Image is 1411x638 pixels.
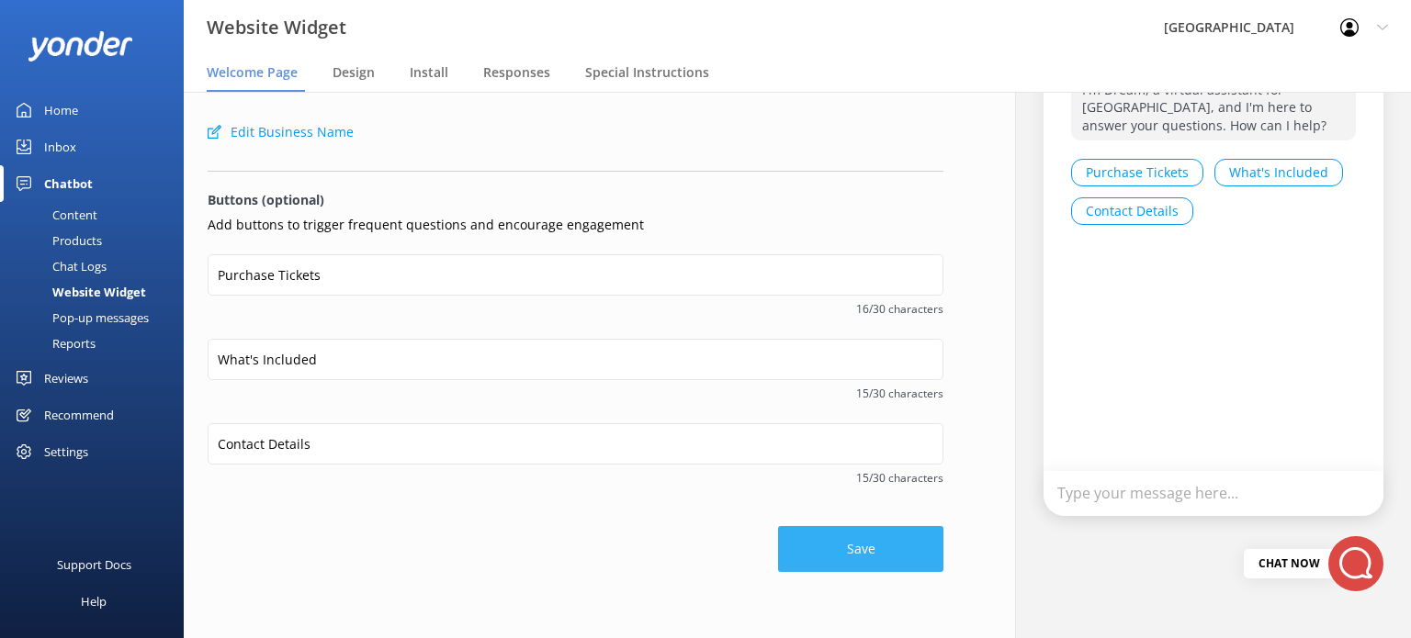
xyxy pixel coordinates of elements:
div: Content [11,202,97,228]
p: Add buttons to trigger frequent questions and encourage engagement [208,215,943,235]
span: 15/30 characters [208,385,943,402]
p: Hi from beautiful [GEOGRAPHIC_DATA]! I'm Dream, a virtual assistant for [GEOGRAPHIC_DATA], and I'... [1071,56,1356,140]
div: Chat Now [1244,549,1335,578]
span: 15/30 characters [208,469,943,487]
button: Contact Details [1071,197,1193,225]
span: Responses [483,63,550,82]
a: Products [11,228,184,253]
button: Save [778,526,943,572]
p: Buttons (optional) [208,190,943,210]
a: Pop-up messages [11,305,184,330]
input: Button 3 (optional) [208,423,943,465]
h3: Website Widget [207,13,346,42]
span: Special Instructions [585,63,709,82]
span: 16/30 characters [208,300,943,318]
div: Home [44,92,78,129]
div: Chat Logs [11,253,107,279]
a: Reports [11,330,184,356]
div: Type your message here... [1044,471,1383,516]
input: Button 2 (optional) [208,339,943,380]
div: Chatbot [44,165,93,202]
button: What's Included [1214,159,1343,186]
a: Website Widget [11,279,184,305]
img: yonder-white-logo.png [28,31,133,62]
div: Recommend [44,397,114,433]
div: Inbox [44,129,76,165]
button: Purchase Tickets [1071,159,1203,186]
span: Design [333,63,375,82]
span: Install [410,63,448,82]
div: Reviews [44,360,88,397]
span: Welcome Page [207,63,298,82]
a: Content [11,202,184,228]
div: Settings [44,433,88,470]
div: Reports [11,330,96,356]
div: Products [11,228,102,253]
div: Support Docs [57,546,131,583]
div: Website Widget [11,279,146,305]
a: Chat Logs [11,253,184,279]
div: Pop-up messages [11,305,149,330]
button: Edit Business Name [208,114,354,151]
input: Button 1 (optional) [208,254,943,296]
div: Help [81,583,107,620]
